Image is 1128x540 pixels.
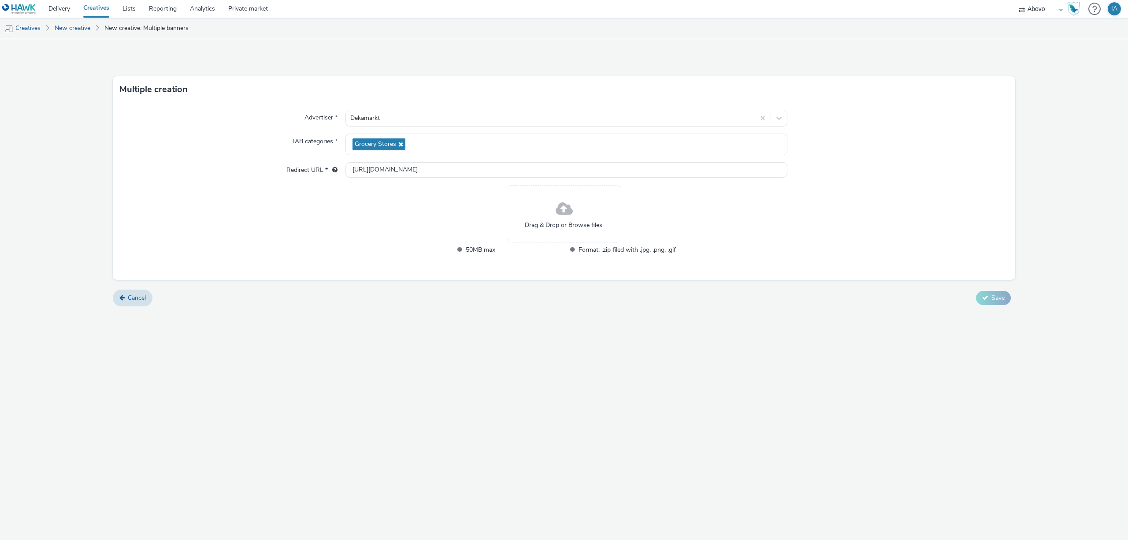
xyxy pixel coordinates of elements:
button: Save [976,291,1011,305]
span: Format: .zip filed with .jpg, .png, .gif [579,245,676,255]
span: 50MB max [466,245,563,255]
a: Cancel [113,290,152,306]
input: url... [345,162,787,178]
a: New creative [50,18,95,39]
div: IA [1111,2,1117,15]
img: Hawk Academy [1067,2,1080,16]
label: Advertiser * [301,110,341,122]
div: URL will be used as a validation URL with some SSPs and it will be the redirection URL of your cr... [328,166,338,175]
a: Hawk Academy [1067,2,1084,16]
span: Save [991,294,1005,302]
a: New creative: Multiple banners [100,18,193,39]
img: undefined Logo [2,4,36,15]
span: Grocery Stores [355,141,396,148]
h3: Multiple creation [119,83,188,96]
img: mobile [4,24,13,33]
label: IAB categories * [289,134,341,146]
label: Redirect URL * [283,162,341,175]
span: Cancel [128,294,146,302]
span: Drag & Drop or Browse files. [525,221,604,230]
